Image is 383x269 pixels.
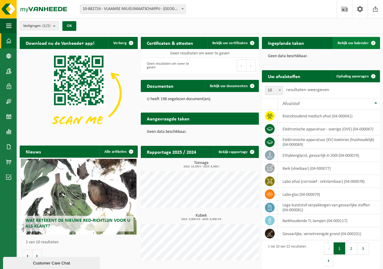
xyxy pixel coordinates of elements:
h2: Rapportage 2025 / 2024 [141,146,202,158]
a: Bekijk uw documenten [205,80,258,92]
a: Alle artikelen [100,146,137,158]
td: lege kunststof verpakkingen van gevaarlijke stoffen (04-000081) [278,201,380,214]
h2: Documenten [141,80,180,92]
td: gevaarlijke, verontreinigde grond (04-000231) [278,227,380,240]
span: Bekijk uw certificaten [212,41,248,45]
h2: Ingeplande taken [262,37,310,49]
span: Ophaling aanvragen [336,74,369,78]
button: OK [62,21,76,31]
button: Volgende [32,250,42,262]
div: Geen resultaten om weer te geven [144,59,197,72]
td: Geen resultaten om weer te geven [141,49,259,57]
td: kwik (vloeibaar) (04-000077) [278,162,380,175]
button: 1 [334,242,345,254]
img: Download de VHEPlus App [20,49,138,138]
span: 10-882724 - VLAAMSE MILIEUMAATSCHAPPIJ - AALST [80,5,186,13]
button: Previous [237,60,246,72]
count: (2/2) [42,24,51,28]
h3: Kubiek [144,214,259,221]
a: Bekijk rapportage [214,146,258,158]
span: Bekijk uw kalender [338,41,369,45]
span: 10 [265,86,283,95]
span: 2024: 13,559 t - 2025: 8,068 t [144,165,259,168]
h2: Aangevraagde taken [141,113,196,124]
button: Previous [324,242,334,254]
td: elektronische apparatuur - overige (OVE) (04-000067) [278,123,380,136]
td: kwikhoudende TL-lampen (04-000117) [278,214,380,227]
a: Bekijk uw kalender [333,37,379,49]
h2: Download nu de Vanheede+ app! [20,37,101,49]
iframe: chat widget [3,256,101,269]
span: Bekijk uw documenten [210,84,248,88]
p: Geen data beschikbaar. [147,130,253,134]
p: 1 van 10 resultaten [26,240,135,244]
td: risicohoudend medisch afval (04-000041) [278,110,380,123]
span: Wat betekent de nieuwe RED-richtlijn voor u als klant? [25,218,130,229]
a: Wat betekent de nieuwe RED-richtlijn voor u als klant? [21,159,137,235]
button: Next [324,254,333,267]
p: U heeft 198 ongelezen document(en). [147,97,253,101]
span: Verberg [113,41,127,45]
button: Next [246,60,256,72]
p: Geen data beschikbaar. [268,54,374,58]
span: 2024: 3,000 m3 - 2025: 0,000 m3 [144,218,259,221]
span: Vestigingen [23,21,51,31]
td: elektronische apparatuur (KV) koelvries (huishoudelijk) (04-000069) [278,136,380,149]
label: resultaten weergeven [286,87,329,92]
td: ethyleenglycol, gevaarlijk in 200l (04-000074) [278,149,380,162]
h2: Certificaten & attesten [141,37,199,49]
div: 1 tot 10 van 22 resultaten [265,242,306,267]
h2: Uw afvalstoffen [262,70,306,82]
span: Afvalstof [282,101,300,106]
a: Bekijk uw certificaten [207,37,258,49]
button: 3 [357,242,369,254]
button: 2 [345,242,357,254]
a: Ophaling aanvragen [332,70,379,82]
button: Vestigingen(2/2) [20,21,59,30]
span: 10 [265,86,283,95]
h2: Nieuws [20,146,47,157]
span: 10-882724 - VLAAMSE MILIEUMAATSCHAPPIJ - AALST [80,5,186,14]
button: Vorige [23,250,32,262]
button: Verberg [108,37,137,49]
td: labo-glas (04-000079) [278,188,380,201]
td: labo-afval (corrosief - ontvlambaar) (04-000078) [278,175,380,188]
h3: Tonnage [144,161,259,168]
